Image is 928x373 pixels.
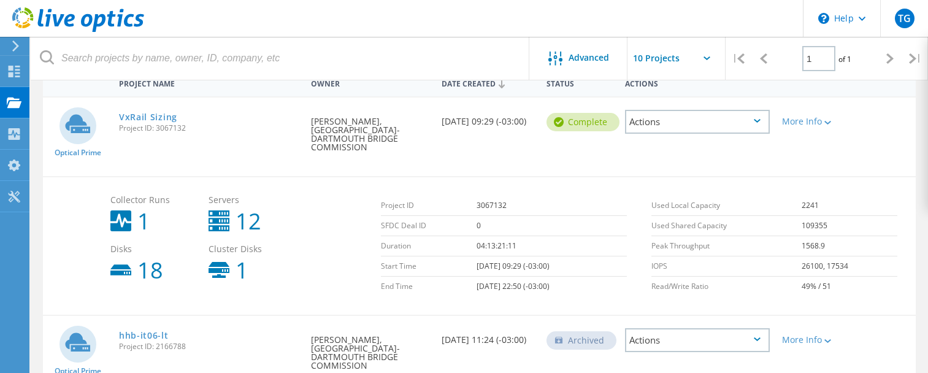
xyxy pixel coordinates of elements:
[569,53,609,62] span: Advanced
[110,196,196,204] span: Collector Runs
[477,277,627,297] td: [DATE] 22:50 (-03:00)
[137,260,163,282] b: 18
[802,256,897,277] td: 26100, 17534
[546,331,616,350] div: Archived
[209,196,294,204] span: Servers
[55,149,101,156] span: Optical Prime
[546,113,619,131] div: Complete
[477,196,627,216] td: 3067132
[903,37,928,80] div: |
[236,210,261,233] b: 12
[12,26,144,34] a: Live Optics Dashboard
[119,113,177,121] a: VxRail Sizing
[236,260,248,282] b: 1
[477,256,627,277] td: [DATE] 09:29 (-03:00)
[477,216,627,236] td: 0
[818,13,829,24] svg: \n
[802,236,897,256] td: 1568.9
[625,328,770,352] div: Actions
[477,236,627,256] td: 04:13:21:11
[305,98,435,164] div: [PERSON_NAME], [GEOGRAPHIC_DATA]-DARTMOUTH BRIDGE COMMISSION
[651,216,802,236] td: Used Shared Capacity
[381,216,477,236] td: SFDC Deal ID
[726,37,751,80] div: |
[838,54,851,64] span: of 1
[381,236,477,256] td: Duration
[381,277,477,297] td: End Time
[782,336,840,344] div: More Info
[381,256,477,277] td: Start Time
[119,331,169,340] a: hhb-it06-lt
[898,13,911,23] span: TG
[782,117,840,126] div: More Info
[209,245,294,253] span: Cluster Disks
[110,245,196,253] span: Disks
[651,256,802,277] td: IOPS
[119,343,299,350] span: Project ID: 2166788
[625,110,770,134] div: Actions
[31,37,530,80] input: Search projects by name, owner, ID, company, etc
[651,196,802,216] td: Used Local Capacity
[435,316,540,356] div: [DATE] 11:24 (-03:00)
[119,125,299,132] span: Project ID: 3067132
[802,216,897,236] td: 109355
[435,98,540,138] div: [DATE] 09:29 (-03:00)
[802,277,897,297] td: 49% / 51
[381,196,477,216] td: Project ID
[137,210,150,233] b: 1
[651,236,802,256] td: Peak Throughput
[802,196,897,216] td: 2241
[651,277,802,297] td: Read/Write Ratio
